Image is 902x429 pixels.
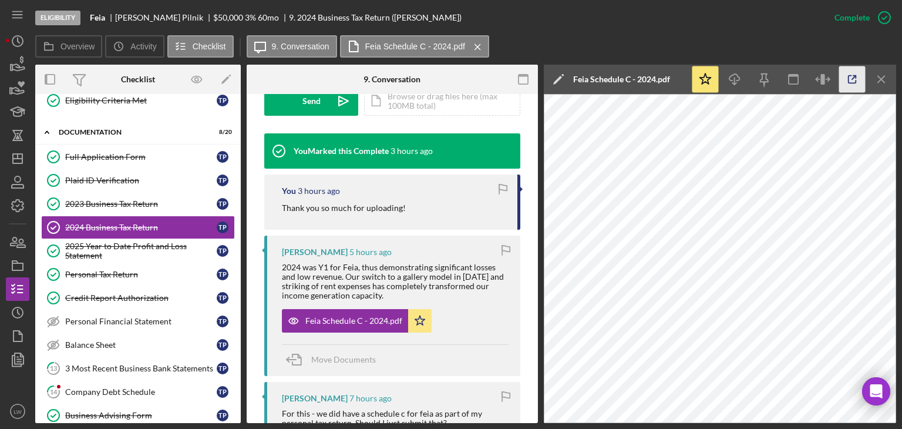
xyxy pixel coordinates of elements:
[65,242,217,260] div: 2025 Year to Date Profit and Loss Statement
[41,145,235,169] a: Full Application FormTP
[282,394,348,403] div: [PERSON_NAME]
[289,13,462,22] div: 9. 2024 Business Tax Return ([PERSON_NAME])
[65,387,217,397] div: Company Debt Schedule
[340,35,489,58] button: Feia Schedule C - 2024.pdf
[282,409,509,428] div: For this - we did have a schedule c for feia as part of my personal tax return. Should I just sub...
[217,410,228,421] div: T P
[6,400,29,423] button: LW
[823,6,896,29] button: Complete
[211,129,232,136] div: 8 / 20
[41,380,235,404] a: 14Company Debt ScheduleTP
[245,13,256,22] div: 3 %
[217,175,228,186] div: T P
[41,404,235,427] a: Business Advising FormTP
[217,198,228,210] div: T P
[213,12,243,22] span: $50,000
[305,316,402,326] div: Feia Schedule C - 2024.pdf
[115,13,213,22] div: [PERSON_NAME] Pilnik
[573,75,670,84] div: Feia Schedule C - 2024.pdf
[258,13,279,22] div: 60 mo
[282,202,406,214] p: Thank you so much for uploading!
[65,152,217,162] div: Full Application Form
[217,151,228,163] div: T P
[311,354,376,364] span: Move Documents
[217,95,228,106] div: T P
[59,129,203,136] div: Documentation
[41,333,235,357] a: Balance SheetTP
[364,75,420,84] div: 9. Conversation
[272,42,329,51] label: 9. Conversation
[167,35,234,58] button: Checklist
[50,364,57,372] tspan: 13
[264,86,358,116] button: Send
[65,340,217,350] div: Balance Sheet
[282,186,296,196] div: You
[105,35,164,58] button: Activity
[50,388,58,396] tspan: 14
[217,269,228,280] div: T P
[217,222,228,233] div: T P
[302,86,321,116] div: Send
[41,310,235,333] a: Personal Financial StatementTP
[282,263,509,300] div: 2024 was Y1 for Feia, thus demonstrating significant losses and low revenue. Our switch to a gall...
[41,89,235,112] a: Eligibility Criteria MetTP
[60,42,95,51] label: Overview
[90,13,105,22] b: Feia
[14,408,22,415] text: LW
[41,263,235,286] a: Personal Tax ReturnTP
[65,411,217,420] div: Business Advising Form
[247,35,337,58] button: 9. Conversation
[298,186,340,196] time: 2025-10-06 22:06
[41,357,235,380] a: 133 Most Recent Business Bank StatementsTP
[65,199,217,209] div: 2023 Business Tax Return
[35,11,80,25] div: Eligibility
[217,386,228,398] div: T P
[294,146,389,156] div: You Marked this Complete
[65,317,217,326] div: Personal Financial Statement
[217,316,228,327] div: T P
[65,364,217,373] div: 3 Most Recent Business Bank Statements
[65,293,217,303] div: Credit Report Authorization
[217,292,228,304] div: T P
[65,223,217,232] div: 2024 Business Tax Return
[65,270,217,279] div: Personal Tax Return
[41,216,235,239] a: 2024 Business Tax ReturnTP
[365,42,465,51] label: Feia Schedule C - 2024.pdf
[217,245,228,257] div: T P
[349,247,392,257] time: 2025-10-06 19:58
[65,96,217,105] div: Eligibility Criteria Met
[35,35,102,58] button: Overview
[349,394,392,403] time: 2025-10-06 18:31
[193,42,226,51] label: Checklist
[217,363,228,374] div: T P
[41,169,235,192] a: Plaid ID VerificationTP
[217,339,228,351] div: T P
[41,192,235,216] a: 2023 Business Tax ReturnTP
[282,345,388,374] button: Move Documents
[41,239,235,263] a: 2025 Year to Date Profit and Loss StatementTP
[121,75,155,84] div: Checklist
[282,309,432,333] button: Feia Schedule C - 2024.pdf
[862,377,890,405] div: Open Intercom Messenger
[41,286,235,310] a: Credit Report AuthorizationTP
[65,176,217,185] div: Plaid ID Verification
[282,247,348,257] div: [PERSON_NAME]
[834,6,870,29] div: Complete
[391,146,433,156] time: 2025-10-06 22:23
[130,42,156,51] label: Activity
